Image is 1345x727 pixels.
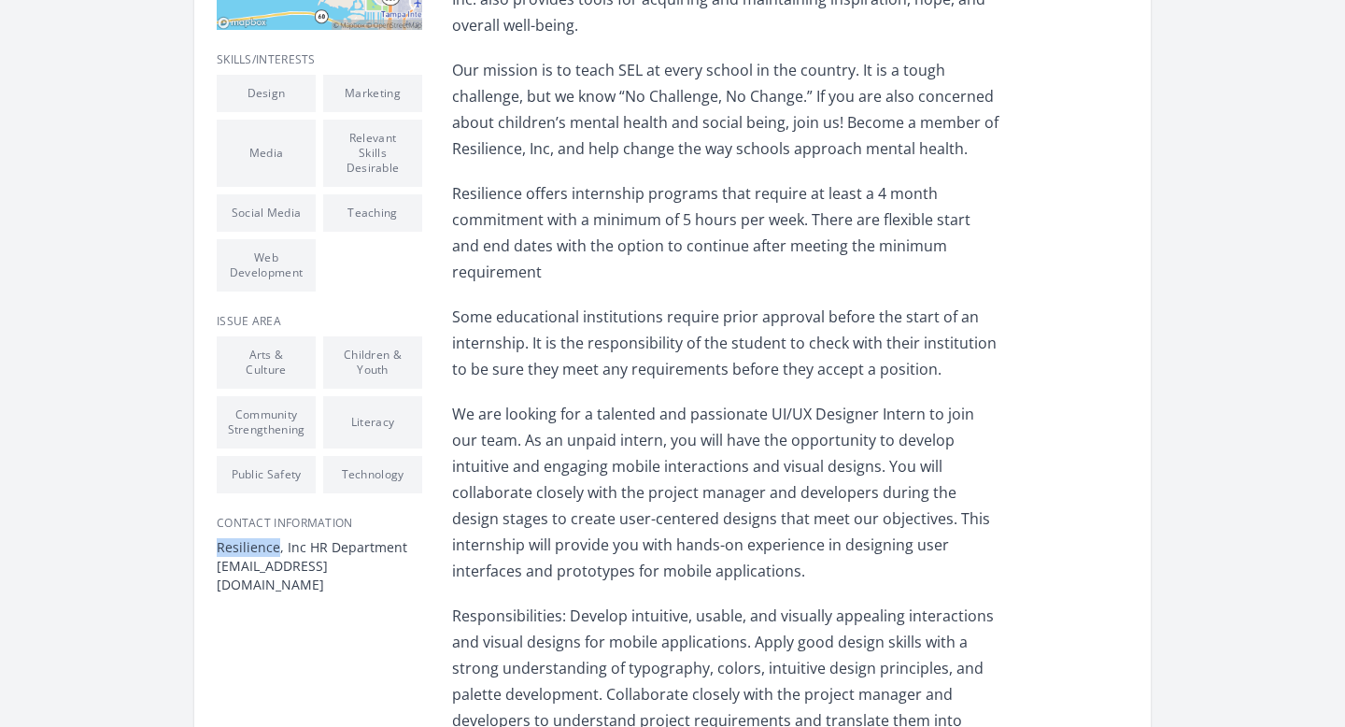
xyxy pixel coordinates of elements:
[217,314,422,329] h3: Issue area
[217,120,316,187] li: Media
[217,52,422,67] h3: Skills/Interests
[452,180,998,285] p: Resilience offers internship programs that require at least a 4 month commitment with a minimum o...
[217,396,316,449] li: Community Strengthening
[323,336,422,389] li: Children & Youth
[452,401,998,584] p: We are looking for a talented and passionate UI/UX Designer Intern to join our team. As an unpaid...
[217,456,316,493] li: Public Safety
[323,396,422,449] li: Literacy
[452,57,998,162] p: Our mission is to teach SEL at every school in the country. It is a tough challenge, but we know ...
[217,75,316,112] li: Design
[452,304,998,382] p: Some educational institutions require prior approval before the start of an internship. It is the...
[323,75,422,112] li: Marketing
[323,456,422,493] li: Technology
[323,194,422,232] li: Teaching
[217,557,422,594] dd: [EMAIL_ADDRESS][DOMAIN_NAME]
[217,538,422,557] dt: Resilience, Inc HR Department
[217,336,316,389] li: Arts & Culture
[217,516,422,531] h3: Contact Information
[323,120,422,187] li: Relevant Skills Desirable
[217,239,316,292] li: Web Development
[217,194,316,232] li: Social Media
